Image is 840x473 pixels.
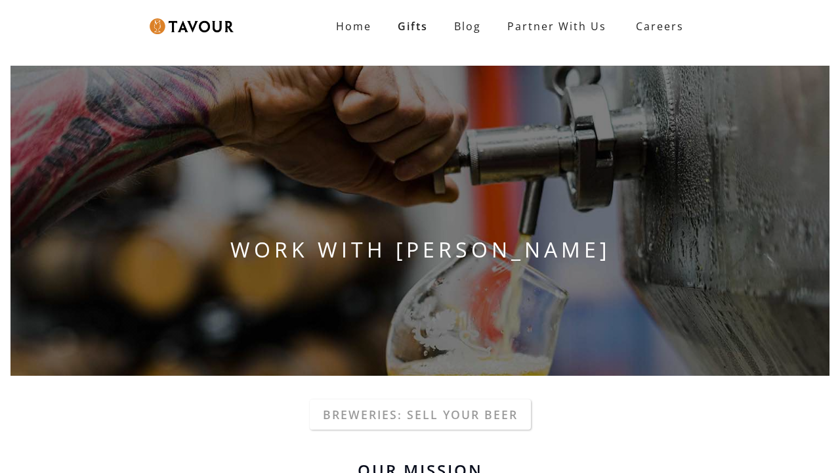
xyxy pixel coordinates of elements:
a: Careers [619,8,694,45]
strong: Home [336,19,371,34]
a: Gifts [385,13,441,39]
a: Partner With Us [494,13,619,39]
a: Home [323,13,385,39]
a: Blog [441,13,494,39]
h1: WORK WITH [PERSON_NAME] [10,234,829,265]
strong: Careers [636,13,684,39]
a: Breweries: Sell your beer [310,399,531,430]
